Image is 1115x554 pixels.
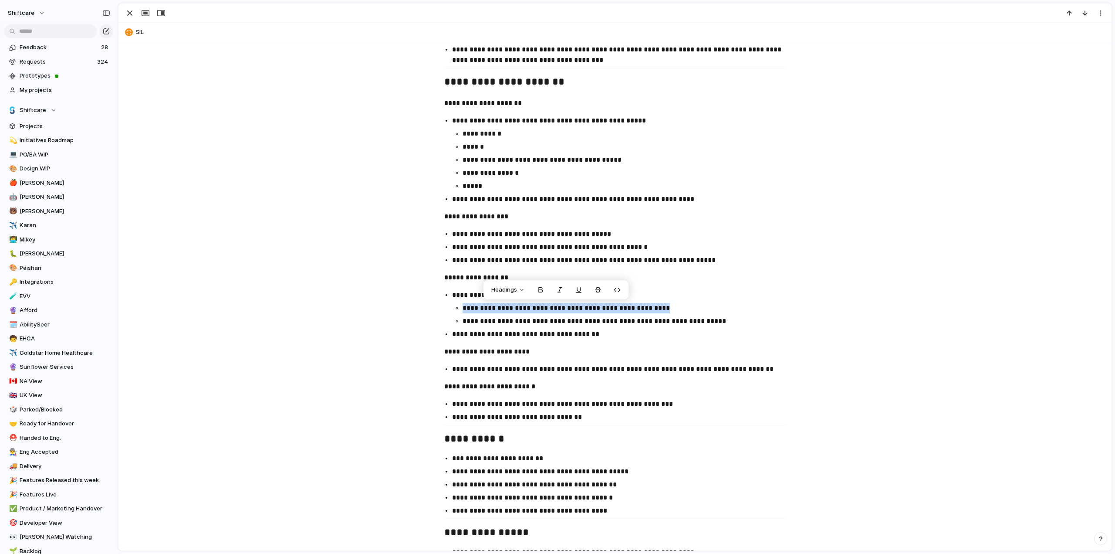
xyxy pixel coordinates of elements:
[20,490,110,499] span: Features Live
[8,419,17,428] button: 🤝
[20,349,110,357] span: Goldstar Home Healthcare
[4,318,113,331] a: 🗓️AbilitySeer
[9,306,15,316] div: 🔮
[8,278,17,286] button: 🔑
[8,405,17,414] button: 🎲
[20,249,110,258] span: [PERSON_NAME]
[4,177,113,190] a: 🍎[PERSON_NAME]
[20,278,110,286] span: Integrations
[9,518,15,528] div: 🎯
[20,533,110,541] span: [PERSON_NAME] Watching
[4,205,113,218] a: 🐻[PERSON_NAME]
[4,360,113,374] a: 🔮Sunflower Services
[20,235,110,244] span: Mikey
[20,448,110,456] span: Eng Accepted
[4,6,50,20] button: shiftcare
[4,304,113,317] div: 🔮Afford
[20,193,110,201] span: [PERSON_NAME]
[8,363,17,371] button: 🔮
[4,247,113,260] a: 🐛[PERSON_NAME]
[4,262,113,275] div: 🎨Peishan
[491,285,517,294] span: Headings
[4,403,113,416] a: 🎲Parked/Blocked
[9,249,15,259] div: 🐛
[9,291,15,301] div: 🧪
[20,504,110,513] span: Product / Marketing Handover
[9,150,15,160] div: 💻
[8,292,17,301] button: 🧪
[20,221,110,230] span: Karan
[9,263,15,273] div: 🎨
[97,58,110,66] span: 324
[4,233,113,246] a: 👨‍💻Mikey
[8,391,17,400] button: 🇬🇧
[20,136,110,145] span: Initiatives Roadmap
[20,519,110,527] span: Developer View
[9,319,15,330] div: 🗓️
[4,517,113,530] a: 🎯Developer View
[9,334,15,344] div: 🧒
[4,290,113,303] div: 🧪EVV
[20,179,110,187] span: [PERSON_NAME]
[20,164,110,173] span: Design WIP
[4,432,113,445] div: ⛑️Handed to Eng.
[9,277,15,287] div: 🔑
[8,519,17,527] button: 🎯
[8,490,17,499] button: 🎉
[101,43,110,52] span: 28
[4,69,113,82] a: Prototypes
[4,530,113,544] a: 👀[PERSON_NAME] Watching
[8,193,17,201] button: 🤖
[8,9,34,17] span: shiftcare
[4,445,113,459] div: 👨‍🏭Eng Accepted
[4,460,113,473] div: 🚚Delivery
[4,104,113,117] button: Shiftcare
[135,28,1108,37] span: SIL
[9,433,15,443] div: ⛑️
[4,134,113,147] a: 💫Initiatives Roadmap
[4,148,113,161] a: 💻PO/BA WIP
[4,219,113,232] a: ✈️Karan
[20,363,110,371] span: Sunflower Services
[9,221,15,231] div: ✈️
[4,347,113,360] a: ✈️Goldstar Home Healthcare
[20,320,110,329] span: AbilitySeer
[4,474,113,487] div: 🎉Features Released this week
[4,162,113,175] div: 🎨Design WIP
[4,41,113,54] a: Feedback28
[486,283,530,297] button: Headings
[9,476,15,486] div: 🎉
[8,207,17,216] button: 🐻
[9,489,15,500] div: 🎉
[122,25,1108,39] button: SIL
[8,533,17,541] button: 👀
[20,264,110,272] span: Peishan
[8,349,17,357] button: ✈️
[20,476,110,485] span: Features Released this week
[4,488,113,501] a: 🎉Features Live
[20,122,110,131] span: Projects
[9,362,15,372] div: 🔮
[4,417,113,430] div: 🤝Ready for Handover
[8,221,17,230] button: ✈️
[9,192,15,202] div: 🤖
[20,86,110,95] span: My projects
[4,190,113,204] a: 🤖[PERSON_NAME]
[8,179,17,187] button: 🍎
[20,391,110,400] span: UK View
[9,348,15,358] div: ✈️
[9,206,15,216] div: 🐻
[8,504,17,513] button: ✅
[4,84,113,97] a: My projects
